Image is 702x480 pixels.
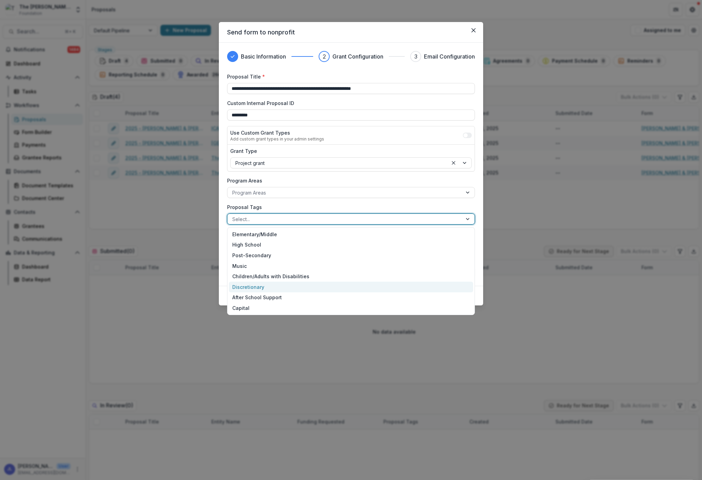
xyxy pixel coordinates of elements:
[241,52,286,61] h3: Basic Information
[229,240,473,250] div: High School
[219,22,483,43] header: Send form to nonprofit
[227,51,475,62] div: Progress
[227,100,471,107] label: Custom Internal Proposal ID
[229,261,473,271] div: Music
[230,136,324,142] div: Add custom grant types in your admin settings
[227,204,471,211] label: Proposal Tags
[230,129,324,136] label: Use Custom Grant Types
[229,271,473,282] div: Children/Adults with Disabilities
[229,282,473,292] div: Discretionary
[323,52,326,61] div: 2
[230,147,468,155] label: Grant Type
[414,52,417,61] div: 3
[229,292,473,303] div: After School Support
[229,250,473,261] div: Post-Secondary
[332,52,383,61] h3: Grant Configuration
[424,52,475,61] h3: Email Configuration
[449,159,458,167] div: Clear selected options
[227,177,471,184] label: Program Areas
[229,229,473,240] div: Elementary/Middle
[229,303,473,313] div: Capital
[227,73,471,80] label: Proposal Title
[468,25,479,36] button: Close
